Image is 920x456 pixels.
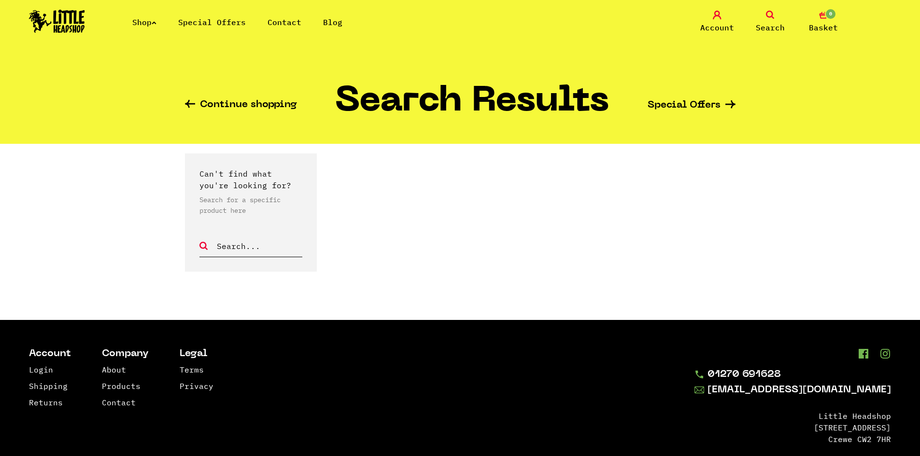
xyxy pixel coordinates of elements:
span: Search [756,22,785,33]
p: Can't find what you're looking for? [199,168,303,191]
a: 0 Basket [799,11,848,33]
span: Basket [809,22,838,33]
span: Account [700,22,734,33]
a: Contact [268,17,301,27]
a: Products [102,381,141,391]
a: [EMAIL_ADDRESS][DOMAIN_NAME] [694,385,891,396]
a: 01270 691628 [694,370,891,380]
h1: Search Results [335,85,609,125]
a: Returns [29,398,63,407]
li: [STREET_ADDRESS] [694,422,891,433]
input: Search... [216,240,302,252]
a: Shipping [29,381,68,391]
li: Crewe CW2 7HR [694,433,891,445]
a: Terms [180,365,204,374]
a: Continue shopping [185,100,297,111]
li: Legal [180,349,213,359]
a: Special Offers [178,17,246,27]
li: Company [102,349,149,359]
a: Shop [132,17,156,27]
a: Search [746,11,794,33]
a: Login [29,365,53,374]
a: Contact [102,398,136,407]
a: Blog [323,17,342,27]
li: Account [29,349,71,359]
a: Privacy [180,381,213,391]
span: 0 [825,8,836,20]
a: Special Offers [648,100,736,111]
img: Little Head Shop Logo [29,10,85,33]
p: Search for a specific product here [199,194,303,216]
li: Little Headshop [694,410,891,422]
a: About [102,365,126,374]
